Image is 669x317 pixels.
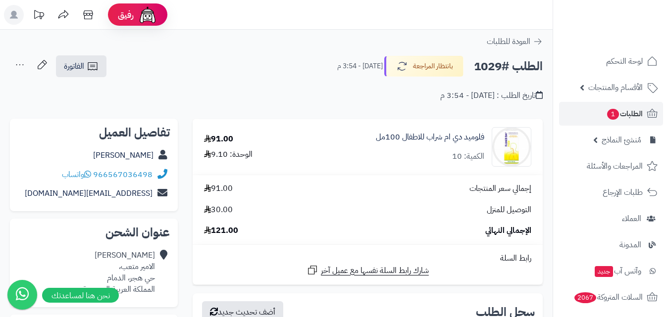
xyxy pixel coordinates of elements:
div: الوحدة: 9.10 [204,149,253,160]
a: الطلبات1 [559,102,663,126]
a: فلوميد دي ام شراب للاطفال 100مل [376,132,484,143]
img: ai-face.png [138,5,157,25]
span: 121.00 [204,225,238,236]
h2: تفاصيل العميل [18,127,170,138]
a: الفاتورة [56,55,106,77]
a: واتساب [62,169,91,181]
span: التوصيل للمنزل [487,204,531,216]
h2: الطلب #1029 [474,56,543,77]
div: [PERSON_NAME] الامير متعب، حي هجر، الدمام المملكة العربية السعودية [83,250,155,295]
span: المراجعات والأسئلة [587,159,643,173]
span: الأقسام والمنتجات [588,81,643,94]
img: logo-2.png [602,7,660,28]
a: وآتس آبجديد [559,259,663,283]
span: مُنشئ النماذج [602,133,641,147]
a: [EMAIL_ADDRESS][DOMAIN_NAME] [25,187,153,199]
img: 26953892866eb81ab43e08c18d828d9ce07e-90x90.jpg [492,127,531,167]
span: العودة للطلبات [487,36,530,47]
a: شارك رابط السلة نفسها مع عميل آخر [307,264,429,276]
span: السلات المتروكة [573,290,643,304]
div: 91.00 [204,134,233,145]
a: لوحة التحكم [559,49,663,73]
a: العملاء [559,207,663,230]
span: وآتس آب [594,264,641,278]
a: [PERSON_NAME] [93,149,154,161]
button: بانتظار المراجعة [384,56,463,77]
span: 91.00 [204,183,233,194]
span: جديد [595,266,613,277]
span: 2067 [573,292,597,304]
span: رفيق [118,9,134,21]
a: المدونة [559,233,663,257]
h2: عنوان الشحن [18,226,170,238]
a: العودة للطلبات [487,36,543,47]
a: 966567036498 [93,169,153,181]
span: لوحة التحكم [606,54,643,68]
div: رابط السلة [197,253,539,264]
span: الإجمالي النهائي [485,225,531,236]
span: 1 [607,108,619,120]
span: 30.00 [204,204,233,216]
span: العملاء [622,212,641,226]
span: طلبات الإرجاع [603,185,643,199]
a: طلبات الإرجاع [559,181,663,204]
a: تحديثات المنصة [26,5,51,27]
a: المراجعات والأسئلة [559,154,663,178]
span: الفاتورة [64,60,84,72]
span: شارك رابط السلة نفسها مع عميل آخر [321,265,429,276]
span: المدونة [619,238,641,252]
a: السلات المتروكة2067 [559,285,663,309]
span: إجمالي سعر المنتجات [469,183,531,194]
span: الطلبات [606,107,643,121]
div: الكمية: 10 [452,151,484,162]
small: [DATE] - 3:54 م [337,61,383,71]
div: تاريخ الطلب : [DATE] - 3:54 م [440,90,543,101]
